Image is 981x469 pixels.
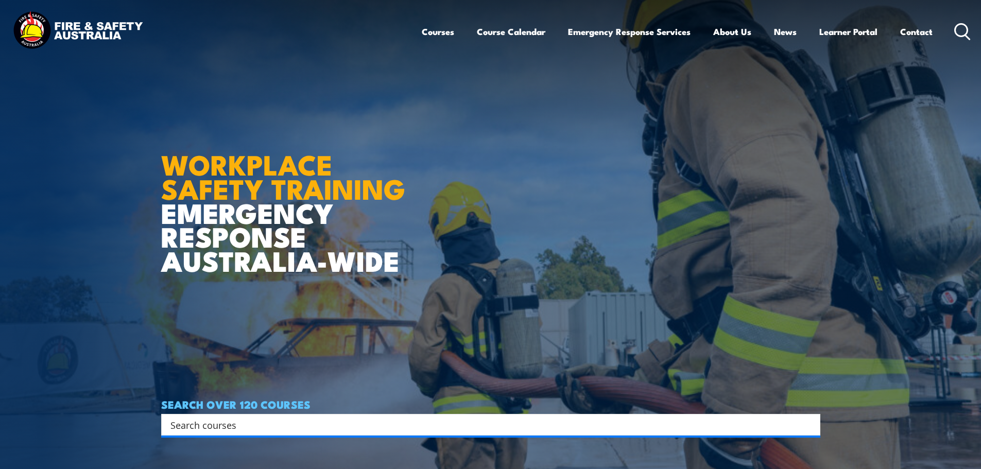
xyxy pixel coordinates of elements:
[900,18,933,45] a: Contact
[161,398,820,410] h4: SEARCH OVER 120 COURSES
[774,18,797,45] a: News
[173,418,800,432] form: Search form
[161,142,405,209] strong: WORKPLACE SAFETY TRAINING
[422,18,454,45] a: Courses
[568,18,691,45] a: Emergency Response Services
[802,418,817,432] button: Search magnifier button
[161,126,413,272] h1: EMERGENCY RESPONSE AUSTRALIA-WIDE
[713,18,751,45] a: About Us
[819,18,877,45] a: Learner Portal
[477,18,545,45] a: Course Calendar
[170,417,798,432] input: Search input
